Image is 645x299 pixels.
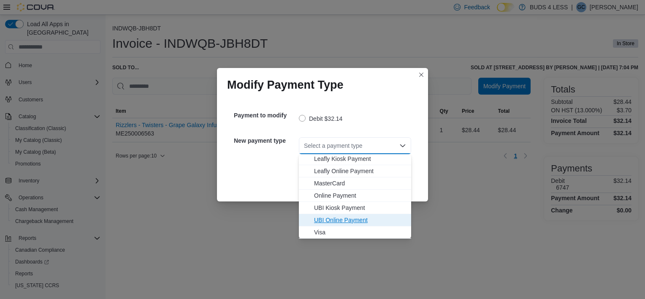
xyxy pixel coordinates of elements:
span: Leafly Kiosk Payment [314,155,406,163]
button: Leafly Online Payment [299,165,411,177]
span: MasterCard [314,179,406,188]
span: Online Payment [314,191,406,200]
span: Leafly Online Payment [314,167,406,175]
span: UBI Kiosk Payment [314,204,406,212]
button: Leafly Kiosk Payment [299,153,411,165]
h5: New payment type [234,132,297,149]
button: Close list of options [399,142,406,149]
input: Accessible screen reader label [304,141,305,151]
button: MasterCard [299,177,411,190]
span: UBI Online Payment [314,216,406,224]
button: Online Payment [299,190,411,202]
h5: Payment to modify [234,107,297,124]
h1: Modify Payment Type [227,78,344,92]
button: UBI Online Payment [299,214,411,226]
button: UBI Kiosk Payment [299,202,411,214]
label: Debit $32.14 [299,114,342,124]
span: Visa [314,228,406,236]
button: Visa [299,226,411,239]
button: Closes this modal window [416,70,426,80]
